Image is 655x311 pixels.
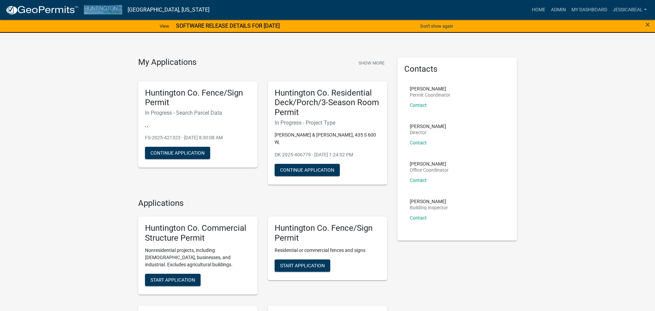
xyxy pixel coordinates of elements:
h5: Huntington Co. Fence/Sign Permit [275,223,380,243]
h5: Huntington Co. Fence/Sign Permit [145,88,251,108]
a: View [157,20,172,32]
h5: Huntington Co. Residential Deck/Porch/3-Season Room Permit [275,88,380,117]
p: Nonresidential projects, including [DEMOGRAPHIC_DATA], businesses, and industrial. Excludes agric... [145,247,251,268]
h6: In Progress - Search Parcel Data [145,110,251,116]
a: Contact [410,178,427,183]
button: Show More [356,57,387,69]
button: Start Application [145,274,201,286]
p: [PERSON_NAME] [410,161,449,166]
p: , , [145,122,251,129]
p: Permit Coordinator [410,93,450,97]
a: JessicaBeal [610,3,650,16]
p: [PERSON_NAME] [410,124,446,129]
img: Huntington County, Indiana [84,5,122,14]
h5: Contacts [404,64,510,74]
a: Admin [548,3,569,16]
a: Contact [410,102,427,108]
a: [GEOGRAPHIC_DATA], [US_STATE] [128,4,209,16]
h6: In Progress - Project Type [275,119,380,126]
p: DK-2025-406779 - [DATE] 1:24:52 PM [275,151,380,158]
p: [PERSON_NAME] [410,199,448,204]
button: Close [645,20,650,29]
span: Start Application [150,277,195,283]
p: Residential or commercial fences and signs [275,247,380,254]
p: Director [410,130,446,135]
p: [PERSON_NAME] & [PERSON_NAME], 435 S 600 W, [275,131,380,146]
span: × [645,20,650,29]
h4: My Applications [138,57,196,68]
button: Don't show again [418,20,456,32]
button: Start Application [275,259,330,272]
span: Start Application [280,263,325,268]
h5: Huntington Co. Commercial Structure Permit [145,223,251,243]
strong: SOFTWARE RELEASE DETAILS FOR [DATE] [176,23,280,29]
button: Continue Application [145,147,210,159]
a: My Dashboard [569,3,610,16]
p: Building Inspector [410,205,448,210]
p: [PERSON_NAME] [410,86,450,91]
h4: Applications [138,198,387,208]
p: FS-2025-421323 - [DATE] 8:30:08 AM [145,134,251,141]
a: Contact [410,215,427,221]
p: Office Coordinator [410,168,449,172]
a: Contact [410,140,427,145]
a: Home [529,3,548,16]
button: Continue Application [275,164,340,176]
